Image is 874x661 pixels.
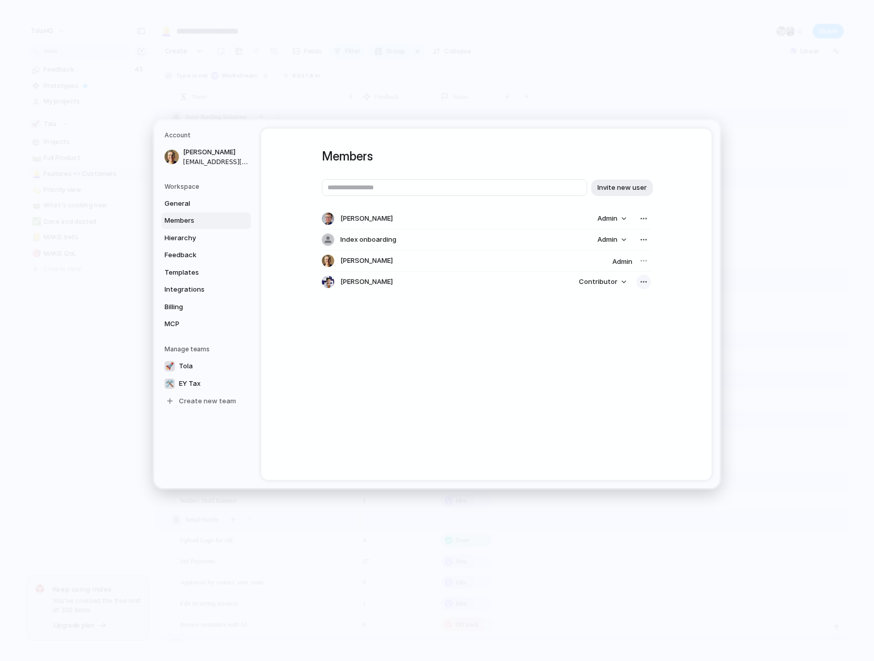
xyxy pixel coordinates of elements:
a: Templates [161,264,251,280]
span: [EMAIL_ADDRESS][DOMAIN_NAME] [183,157,249,166]
h5: Workspace [165,182,251,191]
h1: Members [322,147,651,166]
div: 🚀 [165,361,175,371]
a: Feedback [161,247,251,263]
span: Hierarchy [165,233,230,243]
span: General [165,198,230,208]
a: [PERSON_NAME][EMAIL_ADDRESS][DOMAIN_NAME] [161,144,251,170]
a: 🚀Tola [161,358,251,374]
a: Billing [161,298,251,315]
button: Invite new user [591,179,653,195]
a: Integrations [161,281,251,298]
a: Create new team [161,392,251,409]
a: Members [161,212,251,229]
span: Billing [165,301,230,312]
span: Integrations [165,284,230,295]
button: Contributor [573,275,632,289]
span: Feedback [165,250,230,260]
a: General [161,195,251,211]
span: Create new team [179,396,236,406]
button: Admin [591,211,632,226]
button: Admin [591,233,632,247]
span: Templates [165,267,230,277]
span: Contributor [579,277,617,287]
span: Index onboarding [340,235,396,245]
a: 🛠️EY Tax [161,375,251,391]
span: [PERSON_NAME] [340,256,393,266]
span: Admin [597,213,617,224]
span: [PERSON_NAME] [183,147,249,157]
span: MCP [165,319,230,329]
a: MCP [161,316,251,332]
span: EY Tax [179,378,201,388]
div: 🛠️ [165,378,175,388]
span: Members [165,216,230,226]
span: Admin [597,235,617,245]
span: [PERSON_NAME] [340,213,393,224]
span: Tola [179,361,193,371]
h5: Manage teams [165,344,251,353]
span: Invite new user [597,182,647,192]
h5: Account [165,131,251,140]
span: [PERSON_NAME] [340,277,393,287]
span: Admin [612,257,632,265]
a: Hierarchy [161,229,251,246]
